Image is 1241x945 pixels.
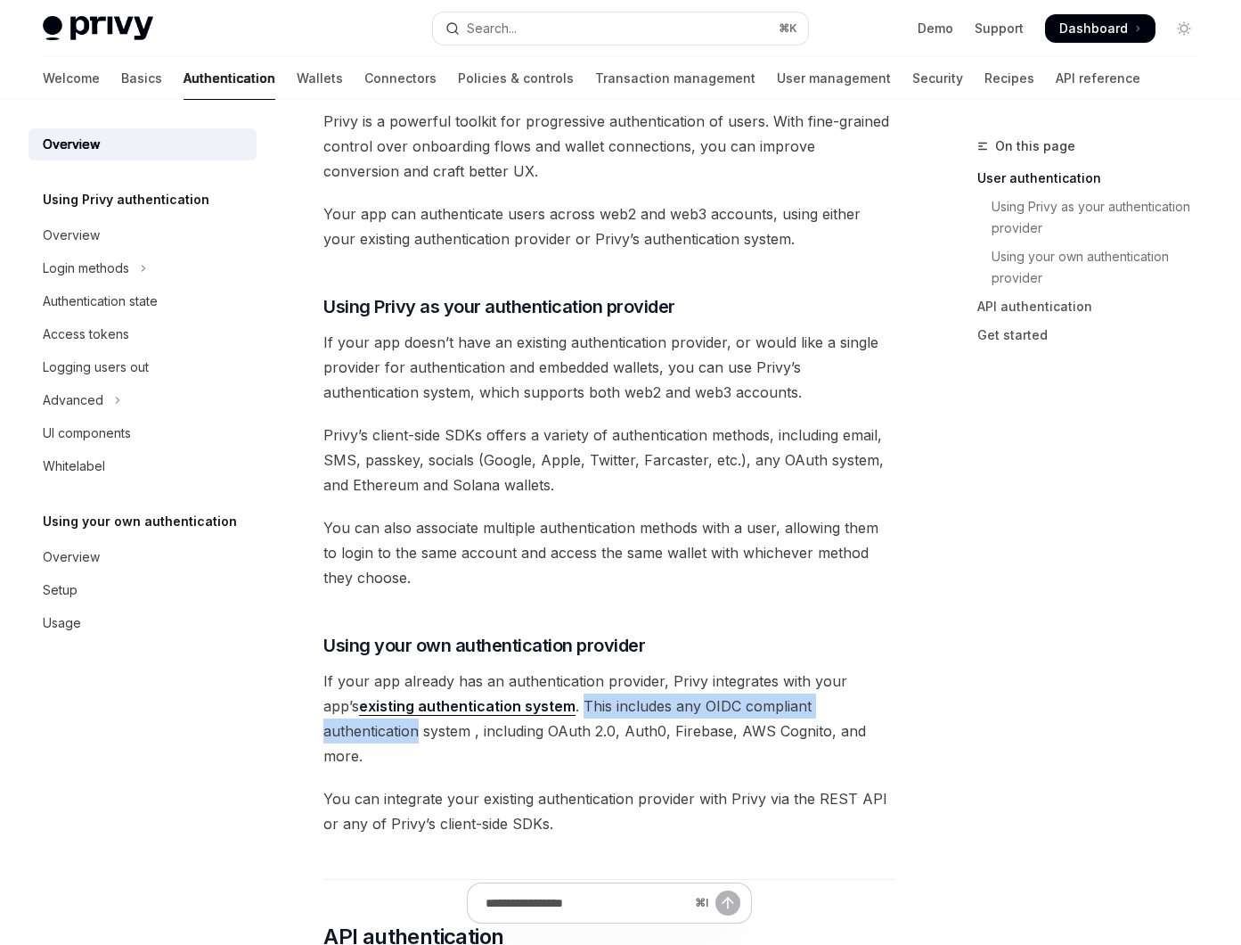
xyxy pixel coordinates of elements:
div: Access tokens [43,324,129,345]
a: Authentication [184,57,275,100]
a: Dashboard [1045,14,1155,43]
a: Access tokens [29,318,257,350]
div: Setup [43,579,78,601]
a: Connectors [364,57,437,100]
span: If your app already has an authentication provider, Privy integrates with your app’s . This inclu... [323,669,895,768]
div: Overview [43,546,100,568]
a: Authentication state [29,285,257,317]
a: Overview [29,219,257,251]
div: Search... [467,18,517,39]
a: Recipes [984,57,1034,100]
a: Logging users out [29,351,257,383]
div: Overview [43,134,100,155]
span: Using Privy as your authentication provider [323,294,675,319]
button: Open search [433,12,809,45]
div: Login methods [43,258,129,279]
input: Ask a question... [486,883,688,923]
a: Get started [977,321,1212,349]
div: Usage [43,612,81,634]
a: Basics [121,57,162,100]
a: Policies & controls [458,57,574,100]
a: Demo [918,20,953,37]
div: Whitelabel [43,456,105,477]
a: User management [777,57,891,100]
a: Setup [29,574,257,606]
span: Privy’s client-side SDKs offers a variety of authentication methods, including email, SMS, passke... [323,423,895,497]
a: Using your own authentication provider [977,242,1212,292]
a: Support [975,20,1024,37]
a: Using Privy as your authentication provider [977,193,1212,242]
div: Logging users out [43,357,149,378]
a: API authentication [977,292,1212,321]
span: ⌘ K [779,21,797,36]
span: If your app doesn’t have an existing authentication provider, or would like a single provider for... [323,330,895,405]
div: Authentication state [43,291,158,312]
span: Your app can authenticate users across web2 and web3 accounts, using either your existing authent... [323,201,895,251]
a: API reference [1056,57,1140,100]
button: Toggle dark mode [1170,14,1198,43]
a: Overview [29,128,257,160]
span: Dashboard [1059,20,1128,37]
button: Send message [715,891,740,916]
h5: Using Privy authentication [43,189,209,210]
a: UI components [29,417,257,449]
span: Privy is a powerful toolkit for progressive authentication of users. With fine-grained control ov... [323,109,895,184]
button: Toggle Advanced section [29,384,257,416]
span: You can also associate multiple authentication methods with a user, allowing them to login to the... [323,515,895,590]
a: Wallets [297,57,343,100]
a: Overview [29,541,257,573]
a: User authentication [977,164,1212,193]
a: Whitelabel [29,450,257,482]
a: existing authentication system [359,697,576,716]
div: UI components [43,423,131,444]
h5: Using your own authentication [43,511,237,532]
a: Usage [29,607,257,639]
span: You can integrate your existing authentication provider with Privy via the REST API or any of Pri... [323,786,895,836]
span: Using your own authentication provider [323,633,645,658]
img: light logo [43,16,153,41]
span: On this page [995,136,1075,157]
a: Welcome [43,57,100,100]
a: Transaction management [595,57,755,100]
a: Security [912,57,963,100]
button: Toggle Login methods section [29,252,257,284]
div: Overview [43,225,100,246]
div: Advanced [43,390,103,411]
